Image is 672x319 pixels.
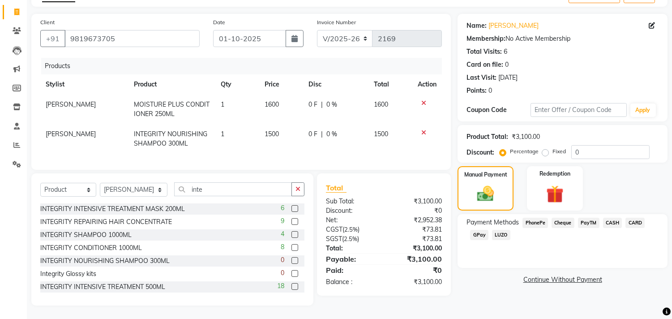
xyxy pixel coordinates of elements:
[326,183,347,193] span: Total
[40,30,65,47] button: +91
[46,130,96,138] span: [PERSON_NAME]
[46,100,96,108] span: [PERSON_NAME]
[281,229,284,239] span: 4
[492,230,510,240] span: LUZO
[384,244,449,253] div: ₹3,100.00
[319,197,384,206] div: Sub Total:
[467,86,487,95] div: Points:
[64,30,200,47] input: Search by Name/Mobile/Email/Code
[467,132,508,142] div: Product Total:
[384,234,449,244] div: ₹73.81
[40,282,165,292] div: INTEGRITY INTENSIVE TREATMENT 500ML
[625,218,645,228] span: CARD
[467,105,531,115] div: Coupon Code
[603,218,622,228] span: CASH
[384,265,449,276] div: ₹0
[504,47,507,56] div: 6
[344,226,358,233] span: 2.5%
[40,256,170,266] div: INTEGRITY NOURISHING SHAMPOO 300ML
[467,21,487,30] div: Name:
[488,21,539,30] a: [PERSON_NAME]
[174,182,292,196] input: Search or Scan
[221,100,224,108] span: 1
[374,100,388,108] span: 1600
[281,216,284,226] span: 9
[630,103,656,117] button: Apply
[40,230,132,240] div: INTEGRITY SHAMPOO 1000ML
[321,100,323,109] span: |
[319,254,384,264] div: Payable:
[215,74,259,95] th: Qty
[326,235,342,243] span: SGST
[281,268,284,278] span: 0
[539,170,570,178] label: Redemption
[40,217,172,227] div: INTEGRITY REPAIRING HAIR CONCENTRATE
[319,225,384,234] div: ( )
[464,171,507,179] label: Manual Payment
[319,234,384,244] div: ( )
[467,60,503,69] div: Card on file:
[303,74,368,95] th: Disc
[319,277,384,287] div: Balance :
[384,216,449,225] div: ₹2,952.38
[467,34,659,43] div: No Active Membership
[467,148,494,157] div: Discount:
[505,60,509,69] div: 0
[265,100,279,108] span: 1600
[510,147,539,155] label: Percentage
[459,275,666,285] a: Continue Without Payment
[128,74,215,95] th: Product
[326,100,337,109] span: 0 %
[384,197,449,206] div: ₹3,100.00
[221,130,224,138] span: 1
[578,218,599,228] span: PayTM
[41,58,449,74] div: Products
[467,34,505,43] div: Membership:
[512,132,540,142] div: ₹3,100.00
[472,184,499,203] img: _cash.svg
[277,281,284,291] span: 18
[552,218,574,228] span: Cheque
[470,230,488,240] span: GPay
[319,216,384,225] div: Net:
[281,203,284,213] span: 6
[541,183,569,205] img: _gift.svg
[40,18,55,26] label: Client
[531,103,626,117] input: Enter Offer / Coupon Code
[384,254,449,264] div: ₹3,100.00
[321,129,323,139] span: |
[467,73,497,82] div: Last Visit:
[326,225,342,233] span: CGST
[374,130,388,138] span: 1500
[308,100,317,109] span: 0 F
[281,242,284,252] span: 8
[317,18,356,26] label: Invoice Number
[384,206,449,216] div: ₹0
[308,129,317,139] span: 0 F
[259,74,303,95] th: Price
[319,265,384,276] div: Paid:
[498,73,518,82] div: [DATE]
[40,243,142,253] div: INTEGRITY CONDITIONER 1000ML
[384,225,449,234] div: ₹73.81
[319,244,384,253] div: Total:
[522,218,548,228] span: PhonePe
[40,269,96,279] div: Integrity Glossy kits
[40,74,128,95] th: Stylist
[134,100,210,118] span: MOISTURE PLUS CONDITIONER 250ML
[344,235,357,242] span: 2.5%
[326,129,337,139] span: 0 %
[488,86,492,95] div: 0
[213,18,225,26] label: Date
[467,218,519,227] span: Payment Methods
[412,74,442,95] th: Action
[368,74,412,95] th: Total
[552,147,566,155] label: Fixed
[265,130,279,138] span: 1500
[319,206,384,216] div: Discount:
[40,204,185,214] div: INTEGRITY INTENSIVE TREATMENT MASK 200ML
[281,255,284,265] span: 0
[384,277,449,287] div: ₹3,100.00
[134,130,207,147] span: INTEGRITY NOURISHING SHAMPOO 300ML
[467,47,502,56] div: Total Visits:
